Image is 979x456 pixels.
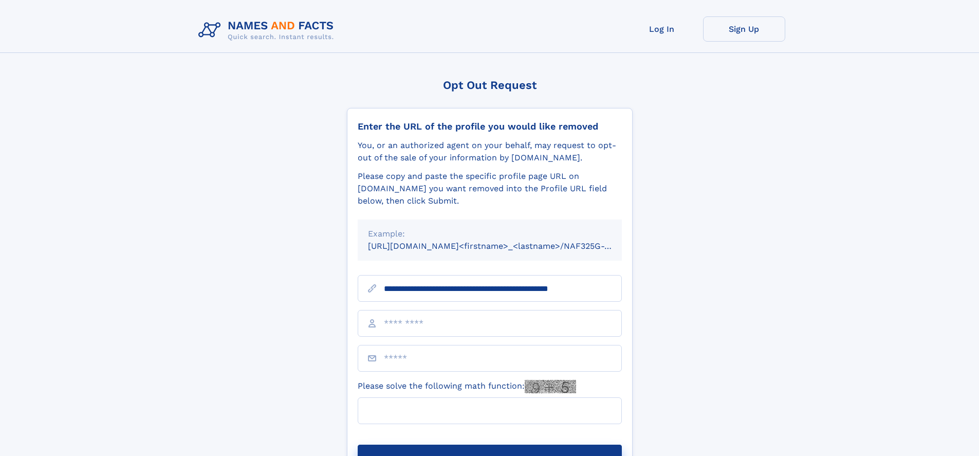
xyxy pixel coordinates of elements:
[368,228,612,240] div: Example:
[358,170,622,207] div: Please copy and paste the specific profile page URL on [DOMAIN_NAME] you want removed into the Pr...
[703,16,785,42] a: Sign Up
[621,16,703,42] a: Log In
[194,16,342,44] img: Logo Names and Facts
[347,79,633,92] div: Opt Out Request
[358,139,622,164] div: You, or an authorized agent on your behalf, may request to opt-out of the sale of your informatio...
[358,121,622,132] div: Enter the URL of the profile you would like removed
[368,241,641,251] small: [URL][DOMAIN_NAME]<firstname>_<lastname>/NAF325G-xxxxxxxx
[358,380,576,393] label: Please solve the following math function:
